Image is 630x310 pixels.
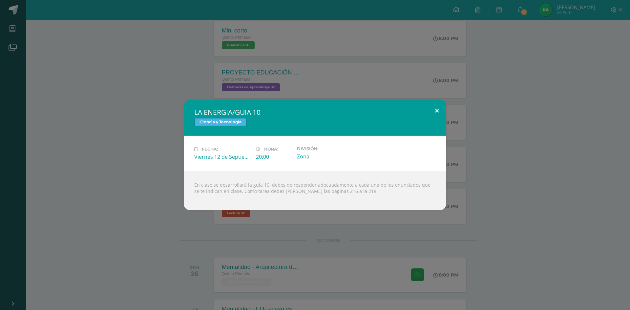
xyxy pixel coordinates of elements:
h2: LA ENERGIA/GUIA 10 [194,108,436,117]
label: División: [297,146,353,151]
span: Hora: [264,147,278,152]
button: Close (Esc) [428,100,446,122]
div: 20:00 [256,153,292,160]
div: En clase se desarrollará la guía 10, debes de responder adecuadamente a cada una de los enunciado... [184,171,446,210]
div: Viernes 12 de Septiembre [194,153,251,160]
span: Ciencia y Tecnología [194,118,247,126]
div: Zona [297,153,353,160]
span: Fecha: [202,147,218,152]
